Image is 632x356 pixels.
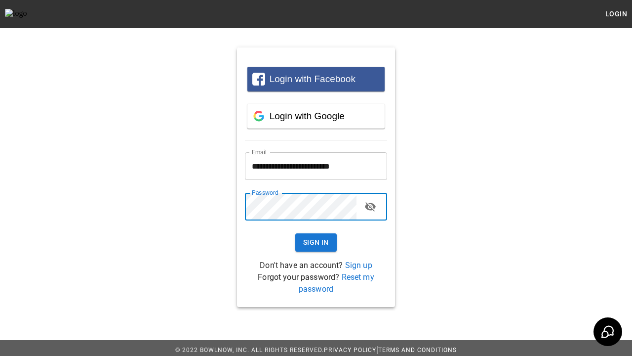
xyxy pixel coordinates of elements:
a: Privacy Policy [324,347,376,354]
button: Sign In [295,233,337,252]
span: Login with Google [270,111,345,121]
button: Login with Google [247,104,385,129]
a: Terms and Conditions [378,347,457,354]
button: Login [600,5,632,23]
img: logo [5,9,59,19]
a: Sign up [345,261,372,270]
span: © 2022 BowlNow, Inc. All Rights Reserved. [175,347,324,354]
button: toggle password visibility [360,197,380,217]
span: Login with Facebook [270,74,355,84]
button: Login with Facebook [247,67,385,91]
a: Reset my password [299,272,374,294]
p: Forgot your password? [245,271,387,295]
p: Don't have an account? [245,260,387,271]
